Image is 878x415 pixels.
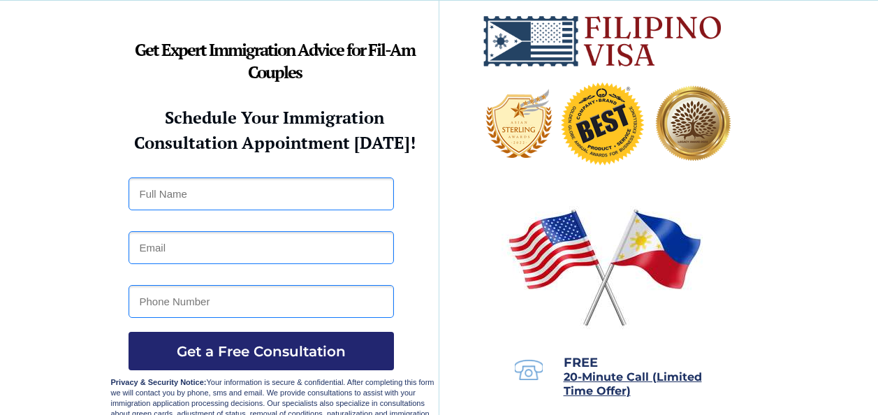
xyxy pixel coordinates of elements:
[564,372,702,397] a: 20-Minute Call (Limited Time Offer)
[564,355,598,370] span: FREE
[134,131,416,154] strong: Consultation Appointment [DATE]!
[129,343,394,360] span: Get a Free Consultation
[111,378,207,386] strong: Privacy & Security Notice:
[129,231,394,264] input: Email
[165,106,384,129] strong: Schedule Your Immigration
[129,332,394,370] button: Get a Free Consultation
[129,177,394,210] input: Full Name
[129,285,394,318] input: Phone Number
[564,370,702,398] span: 20-Minute Call (Limited Time Offer)
[135,38,415,83] strong: Get Expert Immigration Advice for Fil-Am Couples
